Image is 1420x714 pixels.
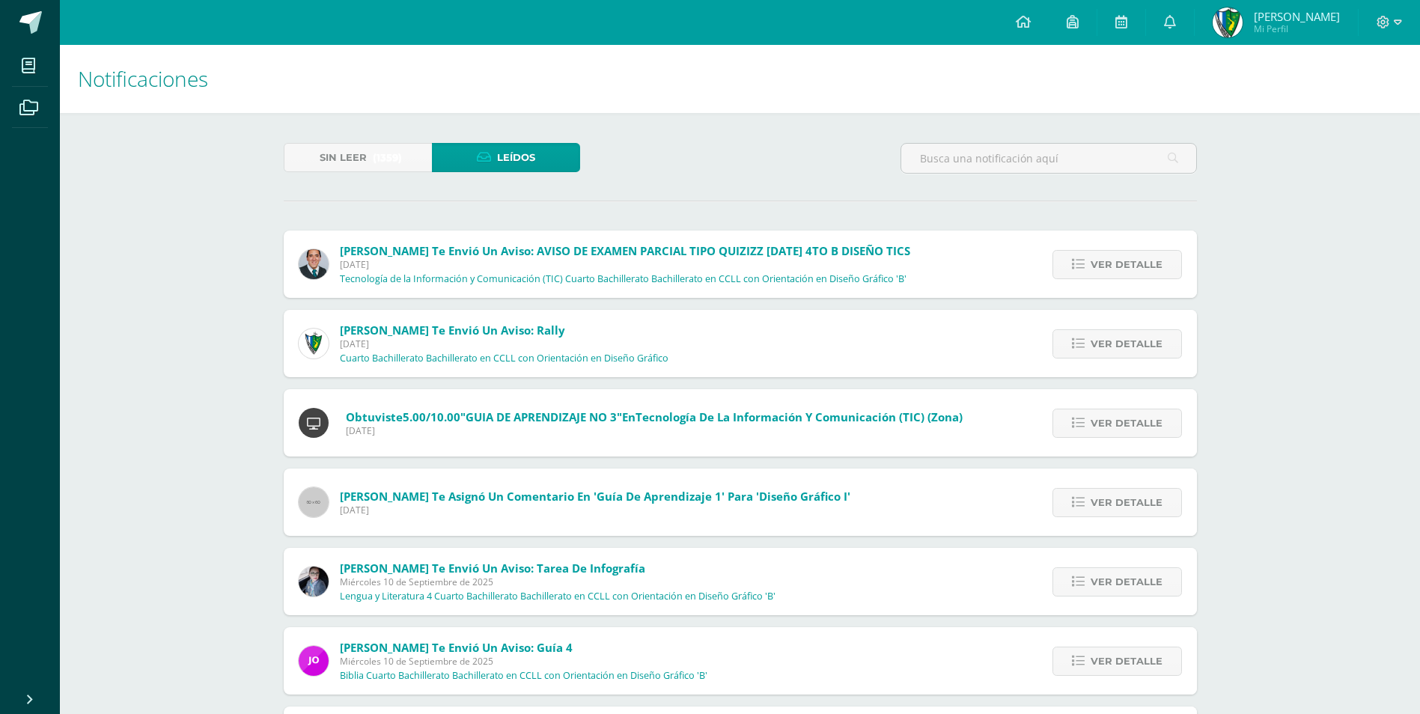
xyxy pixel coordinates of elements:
span: Notificaciones [78,64,208,93]
span: Ver detalle [1091,489,1162,516]
span: "GUIA DE APRENDIZAJE NO 3" [460,409,622,424]
span: [PERSON_NAME] te envió un aviso: Rally [340,323,565,338]
span: Ver detalle [1091,647,1162,675]
span: Ver detalle [1091,251,1162,278]
span: Miércoles 10 de Septiembre de 2025 [340,576,775,588]
p: Tecnología de la Información y Comunicación (TIC) Cuarto Bachillerato Bachillerato en CCLL con Or... [340,273,906,285]
span: [PERSON_NAME] te asignó un comentario en 'Guía de aprendizaje 1' para 'Diseño Gráfico I' [340,489,850,504]
span: Miércoles 10 de Septiembre de 2025 [340,655,707,668]
img: 702136d6d401d1cd4ce1c6f6778c2e49.png [299,567,329,596]
a: Sin leer(1359) [284,143,432,172]
span: Ver detalle [1091,568,1162,596]
span: [PERSON_NAME] [1254,9,1340,24]
span: Sin leer [320,144,367,171]
img: 2306758994b507d40baaa54be1d4aa7e.png [299,249,329,279]
span: [DATE] [340,258,910,271]
span: (1359) [373,144,402,171]
p: Biblia Cuarto Bachillerato Bachillerato en CCLL con Orientación en Diseño Gráfico 'B' [340,670,707,682]
span: Obtuviste en [346,409,963,424]
span: [DATE] [346,424,963,437]
span: Ver detalle [1091,409,1162,437]
span: Ver detalle [1091,330,1162,358]
img: 9f174a157161b4ddbe12118a61fed988.png [299,329,329,358]
p: Cuarto Bachillerato Bachillerato en CCLL con Orientación en Diseño Gráfico [340,353,668,364]
img: 6614adf7432e56e5c9e182f11abb21f1.png [299,646,329,676]
p: Lengua y Literatura 4 Cuarto Bachillerato Bachillerato en CCLL con Orientación en Diseño Gráfico 'B' [340,591,775,602]
span: [DATE] [340,338,668,350]
img: 84e12c30491292636b3a96400ff7cef8.png [1213,7,1243,37]
a: Leídos [432,143,580,172]
span: [PERSON_NAME] te envió un aviso: Tarea de Infografía [340,561,645,576]
span: Mi Perfil [1254,22,1340,35]
span: [PERSON_NAME] te envió un aviso: Guía 4 [340,640,573,655]
span: [DATE] [340,504,850,516]
span: Leídos [497,144,535,171]
img: 60x60 [299,487,329,517]
span: 5.00/10.00 [403,409,460,424]
span: Tecnología de la Información y Comunicación (TIC) (Zona) [636,409,963,424]
input: Busca una notificación aquí [901,144,1196,173]
span: [PERSON_NAME] te envió un aviso: AVISO DE EXAMEN PARCIAL TIPO QUIZIZZ [DATE] 4TO B DISEÑO TICS [340,243,910,258]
